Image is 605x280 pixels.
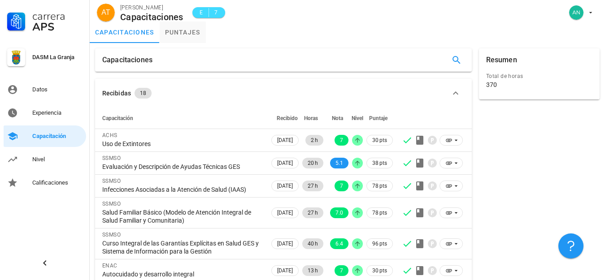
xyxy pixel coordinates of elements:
span: E [198,8,205,17]
span: SSMSO [102,155,121,161]
a: Datos [4,79,86,100]
div: Evaluación y Descripción de Ayudas Técnicas GES [102,163,262,171]
div: Resumen [486,48,517,72]
span: Nivel [352,115,363,121]
div: avatar [569,5,583,20]
span: 96 pts [372,239,387,248]
span: [DATE] [277,266,293,276]
span: ACHS [102,132,118,138]
span: 30 pts [372,136,387,145]
a: capacitaciones [90,22,160,43]
span: 6.4 [335,238,343,249]
th: Capacitación [95,108,270,129]
div: Autocuidado y desarrollo integral [102,270,262,278]
span: 27 h [308,207,318,218]
span: 13 h [308,265,318,276]
span: SSMSO [102,178,121,184]
th: Nota [325,108,350,129]
div: Infecciones Asociadas a la Atención de Salud (IAAS) [102,185,262,194]
span: Recibido [277,115,298,121]
th: Nivel [350,108,365,129]
div: avatar [97,4,115,22]
div: Capacitaciones [102,48,152,72]
span: 7 [340,265,343,276]
div: Curso Integral de las Garantías Explícitas en Salud GES y Sistema de Información para la Gestión [102,239,262,255]
div: Nivel [32,156,83,163]
span: 27 h [308,181,318,191]
span: 40 h [308,238,318,249]
div: APS [32,22,83,32]
span: 7.0 [335,207,343,218]
div: Capacitaciones [120,12,183,22]
div: [PERSON_NAME] [120,3,183,12]
span: 7 [340,135,343,146]
span: 78 pts [372,208,387,217]
span: [DATE] [277,208,293,218]
span: [DATE] [277,135,293,145]
span: 5.1 [335,158,343,168]
a: Capacitación [4,125,86,147]
a: Nivel [4,149,86,170]
div: 370 [486,81,497,89]
span: 7 [340,181,343,191]
a: Experiencia [4,102,86,124]
div: Calificaciones [32,179,83,186]
span: Horas [304,115,318,121]
div: Total de horas [486,72,592,81]
span: SSMSO [102,201,121,207]
div: Carrera [32,11,83,22]
span: Nota [332,115,343,121]
div: Uso de Extintores [102,140,262,148]
th: Puntaje [365,108,395,129]
span: Capacitación [102,115,133,121]
span: Puntaje [369,115,387,121]
a: puntajes [160,22,206,43]
span: 2 h [311,135,318,146]
div: DASM La Granja [32,54,83,61]
button: Recibidas 18 [95,79,472,108]
span: 38 pts [372,159,387,168]
span: 78 pts [372,181,387,190]
span: ENAC [102,263,118,269]
span: SSMSO [102,232,121,238]
th: Recibido [270,108,300,129]
a: Calificaciones [4,172,86,194]
span: 20 h [308,158,318,168]
span: AT [101,4,110,22]
span: 7 [213,8,220,17]
div: Recibidas [102,88,131,98]
span: 18 [140,88,146,99]
span: 30 pts [372,266,387,275]
div: Capacitación [32,133,83,140]
div: Salud Familiar Básico (Modelo de Atención Integral de Salud Familiar y Comunitaria) [102,208,262,224]
div: Experiencia [32,109,83,116]
div: Datos [32,86,83,93]
span: [DATE] [277,181,293,191]
th: Horas [300,108,325,129]
span: [DATE] [277,239,293,249]
span: [DATE] [277,158,293,168]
